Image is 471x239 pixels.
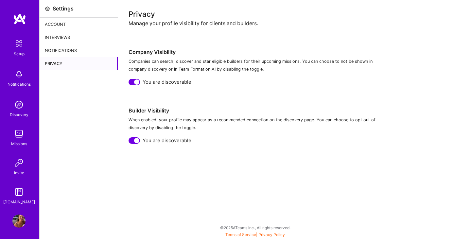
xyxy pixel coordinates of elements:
[258,232,285,237] a: Privacy Policy
[129,20,461,27] div: Manage your profile visibility for clients and builders.
[14,169,24,176] div: Invite
[12,37,26,50] img: setup
[11,214,27,228] a: User Avatar
[12,214,26,228] img: User Avatar
[53,5,74,12] div: Settings
[225,232,256,237] a: Terms of Service
[12,68,26,81] img: bell
[39,219,471,236] div: © 2025 ATeams Inc., All rights reserved.
[129,10,461,17] div: Privacy
[12,127,26,140] img: teamwork
[8,81,31,88] div: Notifications
[12,98,26,111] img: discovery
[40,57,118,70] div: Privacy
[143,137,191,144] span: You are discoverable
[129,58,384,73] p: Companies can search, discover and star eligible builders for their upcoming missions. You can ch...
[129,116,384,132] p: When enabled, your profile may appear as a recommended connection on the discovery page. You can ...
[40,31,118,44] div: Interviews
[13,13,26,25] img: logo
[12,156,26,169] img: Invite
[225,232,285,237] span: |
[40,18,118,31] div: Account
[11,140,27,147] div: Missions
[3,198,35,205] div: [DOMAIN_NAME]
[143,78,191,85] span: You are discoverable
[12,185,26,198] img: guide book
[45,6,50,11] i: icon Settings
[40,44,118,57] div: Notifications
[14,50,25,57] div: Setup
[129,106,461,115] h4: Builder Visibility
[129,48,461,56] h4: Company Visibility
[10,111,28,118] div: Discovery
